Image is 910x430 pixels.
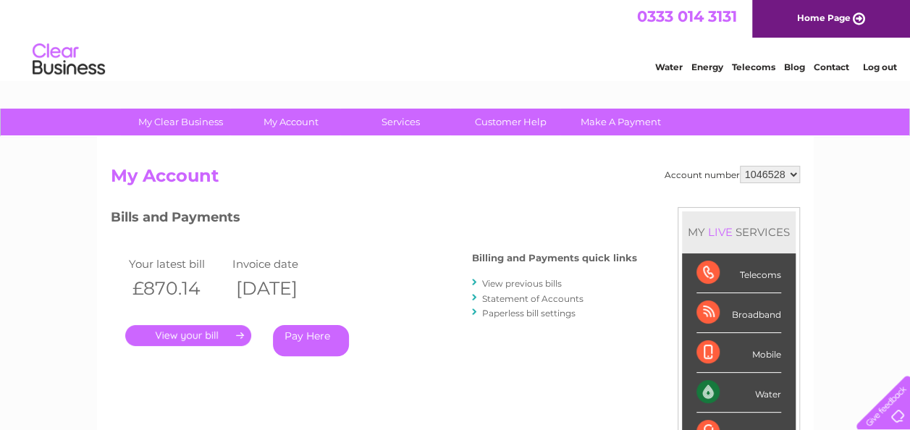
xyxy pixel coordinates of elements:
a: Make A Payment [561,109,681,135]
td: Your latest bill [125,254,229,274]
a: Statement of Accounts [482,293,584,304]
h4: Billing and Payments quick links [472,253,637,264]
div: Clear Business is a trading name of Verastar Limited (registered in [GEOGRAPHIC_DATA] No. 3667643... [114,8,798,70]
a: Services [341,109,460,135]
h3: Bills and Payments [111,207,637,232]
div: Account number [665,166,800,183]
a: . [125,325,251,346]
a: Paperless bill settings [482,308,576,319]
a: Water [655,62,683,72]
a: Energy [691,62,723,72]
a: Customer Help [451,109,570,135]
a: View previous bills [482,278,562,289]
th: £870.14 [125,274,229,303]
div: LIVE [705,225,736,239]
a: My Account [231,109,350,135]
a: 0333 014 3131 [637,7,737,25]
div: Broadband [696,293,781,333]
a: Log out [862,62,896,72]
img: logo.png [32,38,106,82]
a: Blog [784,62,805,72]
th: [DATE] [229,274,333,303]
a: Contact [814,62,849,72]
div: Mobile [696,333,781,373]
td: Invoice date [229,254,333,274]
a: Telecoms [732,62,775,72]
div: Water [696,373,781,413]
h2: My Account [111,166,800,193]
div: Telecoms [696,253,781,293]
a: My Clear Business [121,109,240,135]
div: MY SERVICES [682,211,796,253]
a: Pay Here [273,325,349,356]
